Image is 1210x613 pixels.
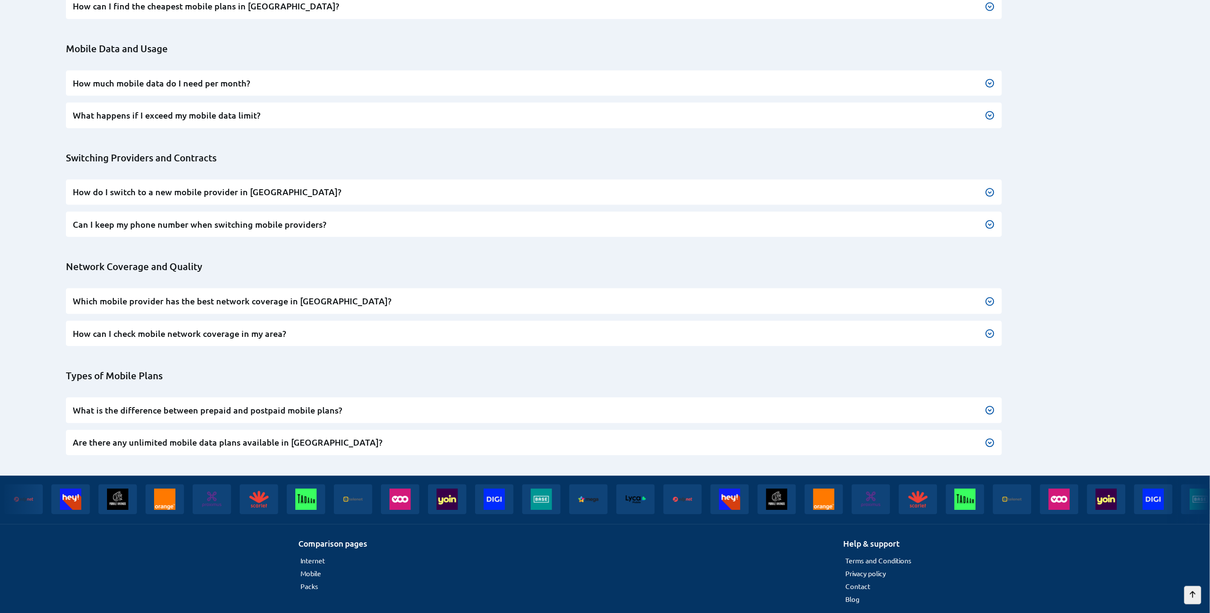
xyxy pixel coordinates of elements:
img: Mobile vikings banner logo [98,484,137,514]
img: Yoin banner logo [1087,484,1125,514]
img: Heytelecom banner logo [710,484,749,514]
h3: How do I switch to a new mobile provider in [GEOGRAPHIC_DATA]? [73,186,995,198]
h3: How much mobile data do I need per month? [73,77,995,89]
h2: Switching Providers and Contracts [66,152,1151,164]
img: Button to expand the text [985,296,995,306]
img: Edpnet banner logo [4,484,42,514]
h3: What is the difference between prepaid and postpaid mobile plans? [73,405,995,416]
img: Scarlet banner logo [239,484,278,514]
h3: How can I find the cheapest mobile plans in [GEOGRAPHIC_DATA]? [73,0,995,12]
a: Contact [846,582,871,590]
a: Privacy policy [846,569,886,577]
img: Button to expand the text [985,219,995,229]
a: Internet [300,556,325,565]
img: Proximus banner logo [851,484,890,514]
img: Button to expand the text [985,405,995,415]
img: Button to expand the text [985,328,995,339]
img: Lycamobile banner logo [616,484,654,514]
img: Button to expand the text [985,1,995,12]
img: Base banner logo [522,484,560,514]
img: Button to expand the text [985,437,995,448]
h3: Are there any unlimited mobile data plans available in [GEOGRAPHIC_DATA]? [73,437,995,448]
h3: How can I check mobile network coverage in my area? [73,328,995,339]
img: Telenet banner logo [993,484,1031,514]
img: Telenet banner logo [333,484,372,514]
img: Mega banner logo [569,484,607,514]
img: Yoin banner logo [428,484,466,514]
img: Digi banner logo [1134,484,1172,514]
h2: Comparison pages [298,538,367,549]
img: Voo banner logo [381,484,419,514]
img: Edpnet banner logo [663,484,702,514]
img: Mobile vikings banner logo [757,484,796,514]
img: Proximus banner logo [192,484,231,514]
h2: Help & support [844,538,912,549]
img: Tadaam banner logo [945,484,984,514]
a: Packs [300,582,318,590]
img: Button to expand the text [985,187,995,197]
h3: Which mobile provider has the best network coverage in [GEOGRAPHIC_DATA]? [73,295,995,307]
img: Digi banner logo [475,484,513,514]
img: Scarlet banner logo [898,484,937,514]
img: Heytelecom banner logo [51,484,89,514]
img: Button to expand the text [985,110,995,120]
h2: Network Coverage and Quality [66,261,1151,273]
img: Orange banner logo [804,484,843,514]
img: Tadaam banner logo [286,484,325,514]
img: Button to expand the text [985,78,995,88]
a: Mobile [300,569,321,577]
h2: Mobile Data and Usage [66,43,1151,55]
img: Voo banner logo [1040,484,1078,514]
a: Terms and Conditions [846,556,912,565]
h2: Types of Mobile Plans [66,370,1151,382]
h3: What happens if I exceed my mobile data limit? [73,110,995,121]
h3: Can I keep my phone number when switching mobile providers? [73,219,995,230]
a: Blog [846,595,860,603]
img: Orange banner logo [145,484,184,514]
